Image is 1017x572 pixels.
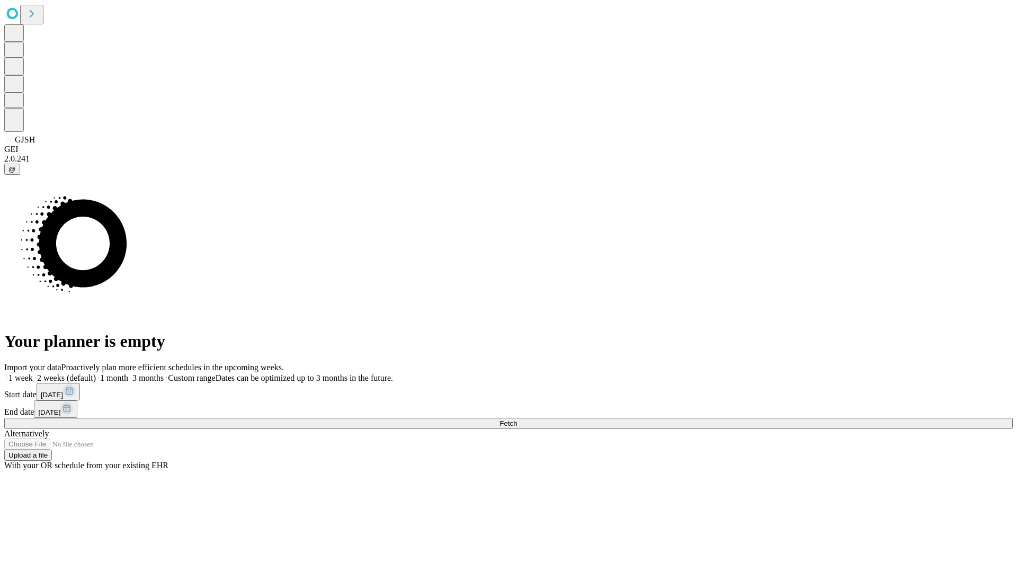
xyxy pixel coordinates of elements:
button: [DATE] [34,400,77,418]
button: [DATE] [37,383,80,400]
span: @ [8,165,16,173]
span: Dates can be optimized up to 3 months in the future. [216,373,393,382]
button: Fetch [4,418,1013,429]
span: GJSH [15,135,35,144]
div: End date [4,400,1013,418]
span: Import your data [4,363,61,372]
div: GEI [4,145,1013,154]
span: Alternatively [4,429,49,438]
div: 2.0.241 [4,154,1013,164]
span: Fetch [499,419,517,427]
span: Custom range [168,373,215,382]
span: Proactively plan more efficient schedules in the upcoming weeks. [61,363,284,372]
button: Upload a file [4,450,52,461]
span: 3 months [132,373,164,382]
span: 2 weeks (default) [37,373,96,382]
h1: Your planner is empty [4,332,1013,351]
span: [DATE] [38,408,60,416]
div: Start date [4,383,1013,400]
span: With your OR schedule from your existing EHR [4,461,168,470]
span: 1 month [100,373,128,382]
span: [DATE] [41,391,63,399]
span: 1 week [8,373,33,382]
button: @ [4,164,20,175]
